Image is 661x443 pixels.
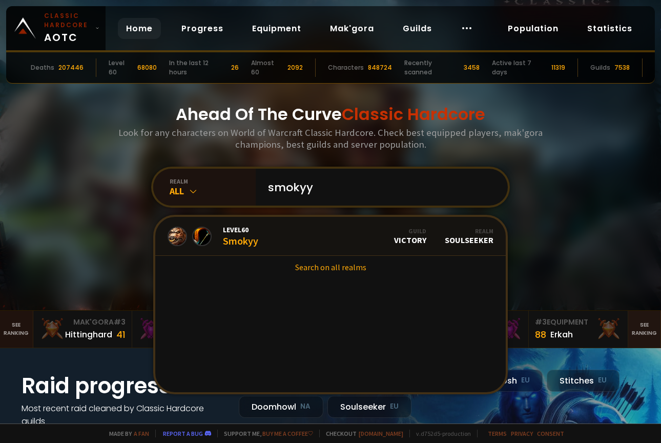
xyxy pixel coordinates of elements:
[579,18,641,39] a: Statistics
[244,18,309,39] a: Equipment
[231,63,239,72] div: 26
[395,18,440,39] a: Guilds
[319,430,403,437] span: Checkout
[109,58,133,77] div: Level 60
[409,430,471,437] span: v. d752d5 - production
[521,375,530,386] small: EU
[535,317,547,327] span: # 3
[223,225,258,234] span: Level 60
[39,317,126,328] div: Mak'Gora
[327,396,411,418] div: Soulseeker
[169,58,227,77] div: In the last 12 hours
[488,430,507,437] a: Terms
[155,256,506,278] a: Search on all realms
[58,63,84,72] div: 207446
[394,227,426,245] div: Victory
[322,18,382,39] a: Mak'gora
[464,63,480,72] div: 3458
[445,227,493,245] div: Soulseeker
[529,311,628,348] a: #3Equipment88Erkah
[342,103,485,126] span: Classic Hardcore
[132,311,232,348] a: Mak'Gora#2Rivench100
[551,63,565,72] div: 11319
[300,401,311,412] small: NA
[239,396,323,418] div: Doomhowl
[170,185,256,197] div: All
[44,11,91,45] span: AOTC
[262,169,495,206] input: Search a character...
[118,18,161,39] a: Home
[138,317,225,328] div: Mak'Gora
[22,370,226,402] h1: Raid progress
[404,58,460,77] div: Recently scanned
[65,328,112,341] div: Hittinghard
[103,430,149,437] span: Made by
[155,217,506,256] a: Level60SmokyyGuildVictoryRealmSoulseeker
[368,63,392,72] div: 848724
[547,370,619,392] div: Stitches
[173,18,232,39] a: Progress
[114,317,126,327] span: # 3
[44,11,91,30] small: Classic Hardcore
[359,430,403,437] a: [DOMAIN_NAME]
[116,328,126,341] div: 41
[163,430,203,437] a: Report a bug
[262,430,313,437] a: Buy me a coffee
[328,63,364,72] div: Characters
[22,402,226,428] h4: Most recent raid cleaned by Classic Hardcore guilds
[590,63,610,72] div: Guilds
[537,430,564,437] a: Consent
[535,317,622,328] div: Equipment
[176,102,485,127] h1: Ahead Of The Curve
[500,18,567,39] a: Population
[394,227,426,235] div: Guild
[445,227,493,235] div: Realm
[535,328,546,341] div: 88
[31,63,54,72] div: Deaths
[223,225,258,247] div: Smokyy
[170,177,256,185] div: realm
[598,375,607,386] small: EU
[134,430,149,437] a: a fan
[511,430,533,437] a: Privacy
[33,311,133,348] a: Mak'Gora#3Hittinghard41
[390,401,399,412] small: EU
[6,6,106,50] a: Classic HardcoreAOTC
[492,58,547,77] div: Active last 7 days
[217,430,313,437] span: Support me,
[114,127,547,150] h3: Look for any characters on World of Warcraft Classic Hardcore. Check best equipped players, mak'g...
[550,328,573,341] div: Erkah
[137,63,157,72] div: 68080
[251,58,283,77] div: Almost 60
[287,63,303,72] div: 2092
[614,63,630,72] div: 7538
